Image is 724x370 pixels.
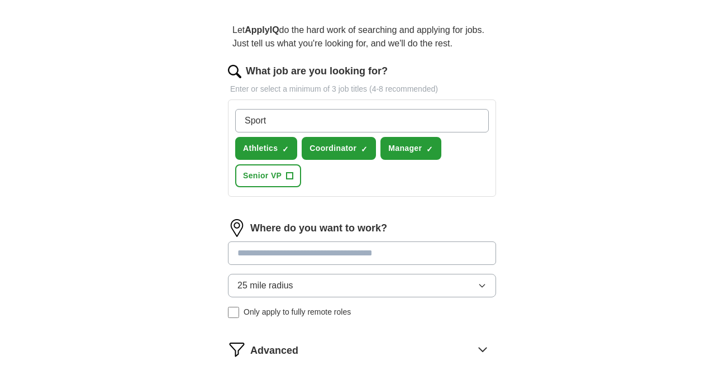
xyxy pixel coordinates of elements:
span: ✓ [426,145,433,154]
p: Enter or select a minimum of 3 job titles (4-8 recommended) [228,83,496,95]
img: location.png [228,219,246,237]
input: Type a job title and press enter [235,109,489,132]
button: Senior VP [235,164,301,187]
span: Advanced [250,343,298,358]
label: Where do you want to work? [250,221,387,236]
img: filter [228,340,246,358]
span: ✓ [361,145,368,154]
button: Coordinator✓ [302,137,376,160]
span: Only apply to fully remote roles [244,306,351,318]
span: Athletics [243,143,278,154]
button: 25 mile radius [228,274,496,297]
span: Senior VP [243,170,282,182]
input: Only apply to fully remote roles [228,307,239,318]
button: Athletics✓ [235,137,297,160]
p: Let do the hard work of searching and applying for jobs. Just tell us what you're looking for, an... [228,19,496,55]
strong: ApplyIQ [245,25,279,35]
span: Manager [388,143,422,154]
span: Coordinator [309,143,356,154]
img: search.png [228,65,241,78]
span: 25 mile radius [237,279,293,292]
button: Manager✓ [380,137,441,160]
label: What job are you looking for? [246,64,388,79]
span: ✓ [282,145,289,154]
